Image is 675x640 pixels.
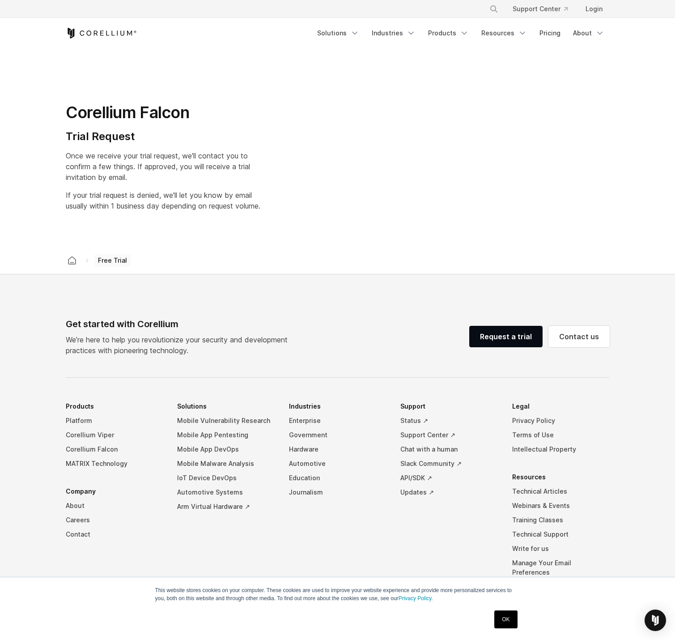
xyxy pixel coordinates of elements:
[512,513,610,527] a: Training Classes
[64,254,80,267] a: Corellium home
[548,326,610,347] a: Contact us
[66,414,163,428] a: Platform
[66,334,295,356] p: We’re here to help you revolutionize your security and development practices with pioneering tech...
[94,254,131,267] span: Free Trial
[155,586,520,602] p: This website stores cookies on your computer. These cookies are used to improve your website expe...
[399,595,433,602] a: Privacy Policy.
[66,399,610,593] div: Navigation Menu
[476,25,532,41] a: Resources
[479,1,610,17] div: Navigation Menu
[512,542,610,556] a: Write for us
[469,326,543,347] a: Request a trial
[289,428,386,442] a: Government
[512,499,610,513] a: Webinars & Events
[312,25,365,41] a: Solutions
[66,527,163,542] a: Contact
[177,471,275,485] a: IoT Device DevOps
[66,151,250,182] span: Once we receive your trial request, we'll contact you to confirm a few things. If approved, you w...
[66,191,260,210] span: If your trial request is denied, we'll let you know by email usually within 1 business day depend...
[505,1,575,17] a: Support Center
[66,28,137,38] a: Corellium Home
[289,414,386,428] a: Enterprise
[400,428,498,442] a: Support Center ↗
[494,610,517,628] a: OK
[645,610,666,631] div: Open Intercom Messenger
[534,25,566,41] a: Pricing
[289,442,386,457] a: Hardware
[66,317,295,331] div: Get started with Corellium
[66,499,163,513] a: About
[400,457,498,471] a: Slack Community ↗
[66,442,163,457] a: Corellium Falcon
[512,414,610,428] a: Privacy Policy
[289,485,386,499] a: Journalism
[312,25,610,41] div: Navigation Menu
[568,25,610,41] a: About
[366,25,421,41] a: Industries
[423,25,474,41] a: Products
[512,484,610,499] a: Technical Articles
[66,457,163,471] a: MATRIX Technology
[512,442,610,457] a: Intellectual Property
[400,442,498,457] a: Chat with a human
[512,527,610,542] a: Technical Support
[289,471,386,485] a: Education
[512,428,610,442] a: Terms of Use
[66,130,260,143] h4: Trial Request
[177,428,275,442] a: Mobile App Pentesting
[289,457,386,471] a: Automotive
[66,428,163,442] a: Corellium Viper
[66,102,260,123] h1: Corellium Falcon
[512,556,610,580] a: Manage Your Email Preferences
[66,513,163,527] a: Careers
[177,485,275,499] a: Automotive Systems
[400,471,498,485] a: API/SDK ↗
[177,442,275,457] a: Mobile App DevOps
[177,457,275,471] a: Mobile Malware Analysis
[177,499,275,514] a: Arm Virtual Hardware ↗
[400,485,498,499] a: Updates ↗
[177,414,275,428] a: Mobile Vulnerability Research
[400,414,498,428] a: Status ↗
[486,1,502,17] button: Search
[578,1,610,17] a: Login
